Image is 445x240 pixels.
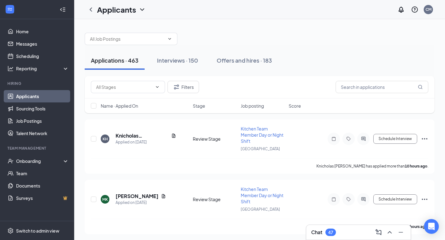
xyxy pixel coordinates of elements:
[7,65,14,72] svg: Analysis
[87,6,95,13] svg: ChevronLeft
[328,230,333,235] div: 47
[405,164,427,168] b: 10 hours ago
[16,192,69,204] a: SurveysCrown
[386,229,393,236] svg: ChevronUp
[16,167,69,180] a: Team
[7,158,14,164] svg: UserCheck
[424,219,439,234] div: Open Intercom Messenger
[16,90,69,102] a: Applicants
[426,7,431,12] div: CM
[60,6,66,13] svg: Collapse
[7,146,68,151] div: Team Management
[97,4,136,15] h1: Applicants
[217,56,272,64] div: Offers and hires · 183
[241,207,280,212] span: [GEOGRAPHIC_DATA]
[330,197,337,202] svg: Note
[96,84,152,90] input: All Stages
[373,194,417,204] button: Schedule Interview
[421,196,428,203] svg: Ellipses
[116,139,176,145] div: Applied on [DATE]
[116,193,159,200] h5: [PERSON_NAME]
[345,197,352,202] svg: Tag
[241,126,283,144] span: Kitchen Team Member Day or Night Shift
[373,134,417,144] button: Schedule Interview
[397,6,405,13] svg: Notifications
[173,83,180,91] svg: Filter
[345,136,352,141] svg: Tag
[336,81,428,93] input: Search in applications
[330,136,337,141] svg: Note
[289,103,301,109] span: Score
[16,127,69,139] a: Talent Network
[16,38,69,50] a: Messages
[7,228,14,234] svg: Settings
[7,6,13,12] svg: WorkstreamLogo
[90,35,165,42] input: All Job Postings
[16,65,69,72] div: Reporting
[374,227,384,237] button: ComposeMessage
[103,136,108,142] div: KH
[171,133,176,138] svg: Document
[16,158,64,164] div: Onboarding
[16,50,69,62] a: Scheduling
[7,81,68,86] div: Hiring
[138,6,146,13] svg: ChevronDown
[375,229,382,236] svg: ComposeMessage
[16,180,69,192] a: Documents
[157,56,198,64] div: Interviews · 150
[16,102,69,115] a: Sourcing Tools
[193,103,205,109] span: Stage
[16,115,69,127] a: Job Postings
[193,136,237,142] div: Review Stage
[102,197,108,202] div: MK
[241,186,283,204] span: Kitchen Team Member Day or Night Shift
[241,147,280,151] span: [GEOGRAPHIC_DATA]
[405,224,427,229] b: 10 hours ago
[167,36,172,41] svg: ChevronDown
[418,85,423,89] svg: MagnifyingGlass
[193,196,237,202] div: Review Stage
[167,81,199,93] button: Filter Filters
[161,194,166,199] svg: Document
[334,224,428,229] p: [PERSON_NAME] has applied more than .
[91,56,138,64] div: Applications · 463
[397,229,405,236] svg: Minimize
[385,227,395,237] button: ChevronUp
[360,136,367,141] svg: ActiveChat
[241,103,264,109] span: Job posting
[396,227,406,237] button: Minimize
[316,163,428,169] p: Knicholas [PERSON_NAME] has applied more than .
[360,197,367,202] svg: ActiveChat
[421,135,428,143] svg: Ellipses
[116,132,169,139] h5: Knicholas [PERSON_NAME]
[16,228,59,234] div: Switch to admin view
[101,103,138,109] span: Name · Applied On
[411,6,418,13] svg: QuestionInfo
[16,25,69,38] a: Home
[155,85,160,89] svg: ChevronDown
[116,200,166,206] div: Applied on [DATE]
[311,229,322,236] h3: Chat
